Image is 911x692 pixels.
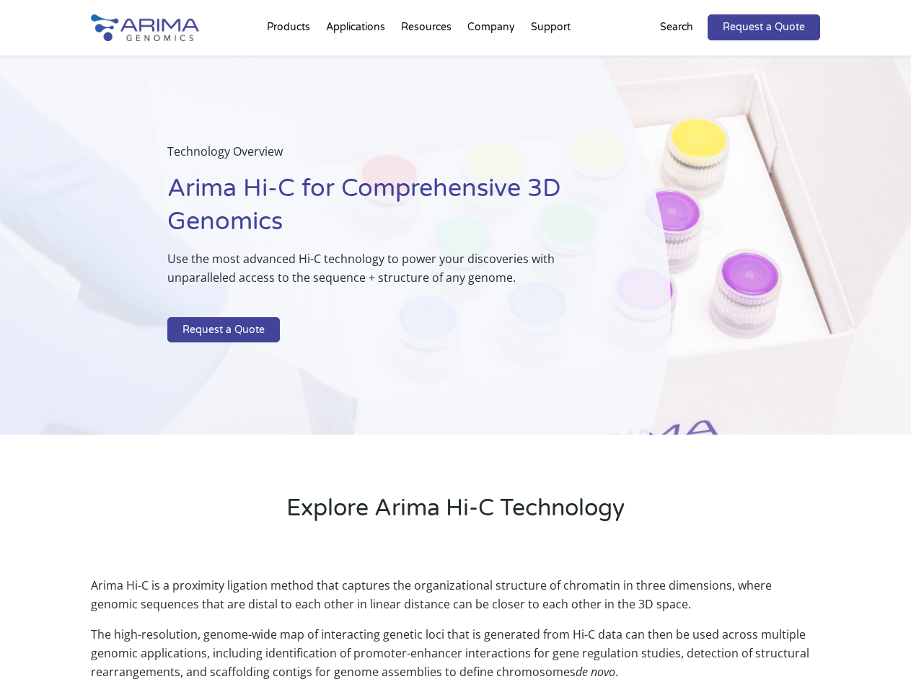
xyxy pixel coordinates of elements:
p: Use the most advanced Hi-C technology to power your discoveries with unparalleled access to the s... [167,249,598,298]
a: Request a Quote [167,317,280,343]
img: Arima-Genomics-logo [91,14,199,41]
p: Search [660,18,693,37]
p: Arima Hi-C is a proximity ligation method that captures the organizational structure of chromatin... [91,576,819,625]
i: de novo [576,664,615,680]
p: Technology Overview [167,142,598,172]
h1: Arima Hi-C for Comprehensive 3D Genomics [167,172,598,249]
h2: Explore Arima Hi-C Technology [91,492,819,536]
a: Request a Quote [708,14,820,40]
